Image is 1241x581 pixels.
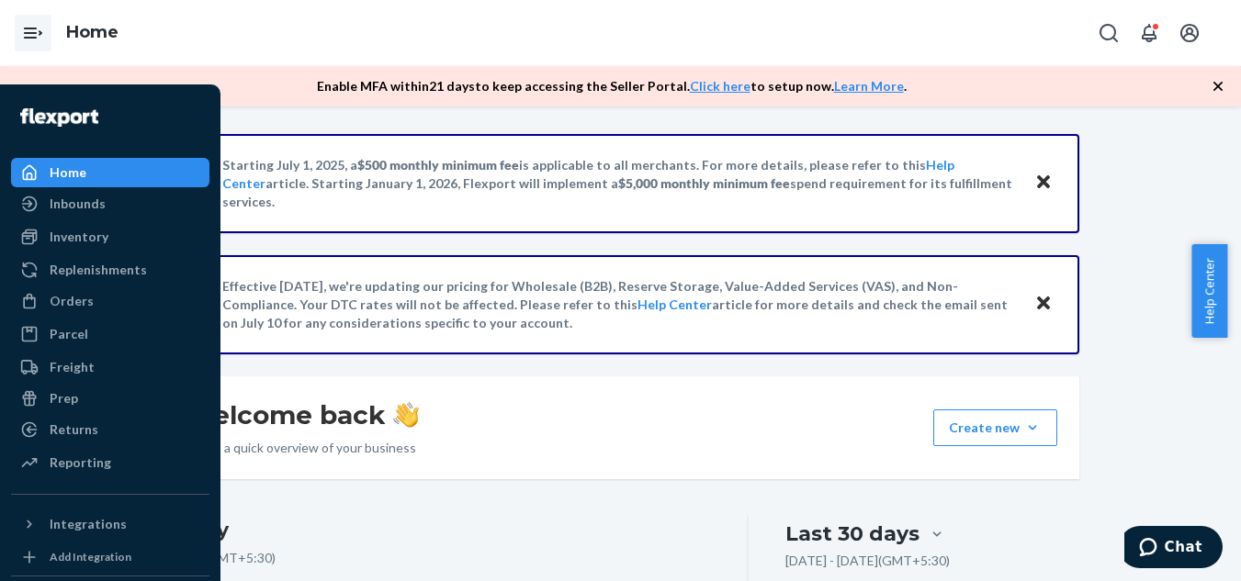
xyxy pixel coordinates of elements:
a: Returns [11,415,209,444]
button: Open Search Box [1090,15,1127,51]
span: $500 monthly minimum fee [357,157,519,173]
a: Inventory [11,222,209,251]
div: Add Integration [50,549,131,564]
ol: breadcrumbs [51,6,133,60]
p: Here’s a quick overview of your business [185,439,419,457]
a: Learn More [834,78,904,94]
button: Create new [933,409,1057,446]
div: Orders [50,292,94,310]
p: [DATE] - [DATE] ( GMT+5:30 ) [785,552,950,570]
button: Help Center [1191,244,1227,338]
h1: Welcome back [185,398,419,431]
div: Prep [50,389,78,408]
p: Enable MFA within 21 days to keep accessing the Seller Portal. to setup now. . [317,77,907,95]
p: Effective [DATE], we're updating our pricing for Wholesale (B2B), Reserve Storage, Value-Added Se... [222,277,1017,332]
p: Starting July 1, 2025, a is applicable to all merchants. For more details, please refer to this a... [222,156,1017,211]
button: Integrations [11,509,209,539]
a: Click here [690,78,750,94]
img: Flexport logo [20,108,98,127]
div: Inventory [50,228,108,246]
p: [DATE] ( GMT+5:30 ) [163,549,711,567]
a: Reporting [11,448,209,477]
a: Help Center [637,296,712,312]
a: Prep [11,384,209,413]
div: Home [50,163,86,182]
button: Open Navigation [15,15,51,51]
a: Orders [11,286,209,316]
div: Parcel [50,325,88,343]
div: Returns [50,420,98,439]
button: Open notifications [1131,15,1168,51]
button: Close [1032,291,1055,318]
img: hand-wave emoji [393,402,419,428]
a: Add Integration [11,546,209,568]
div: Reporting [50,453,111,472]
div: Integrations [50,515,127,533]
a: Inbounds [11,189,209,218]
a: Parcel [11,319,209,349]
a: Home [66,22,118,42]
div: Last 30 days [785,520,919,548]
button: Close [1032,170,1055,196]
span: $5,000 monthly minimum fee [618,175,790,191]
button: Open account menu [1171,15,1208,51]
iframe: Opens a widget where you can chat to one of our agents [1124,526,1223,572]
div: Inbounds [50,195,106,213]
div: Replenishments [50,261,147,279]
h3: Today [163,516,711,545]
div: Freight [50,358,95,376]
a: Home [11,158,209,187]
a: Freight [11,352,209,382]
a: Replenishments [11,255,209,285]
